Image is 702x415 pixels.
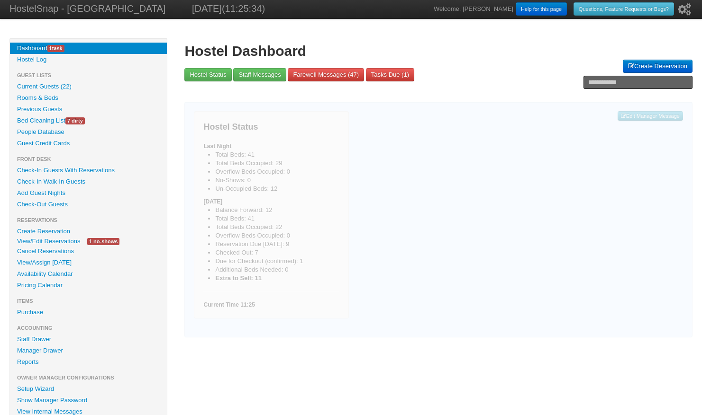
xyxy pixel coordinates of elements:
[65,117,85,124] span: 7 dirty
[10,246,167,257] a: Cancel Reservations
[350,71,356,78] span: 47
[288,68,364,81] a: Farewell Messages (47)
[10,54,167,65] a: Hostel Log
[10,356,167,368] a: Reports
[203,197,339,206] h5: [DATE]
[10,43,167,54] a: Dashboard1task
[10,345,167,356] a: Manager Drawer
[215,248,339,257] li: Checked Out: 7
[10,199,167,210] a: Check-Out Guests
[47,45,64,52] span: task
[403,71,407,78] span: 1
[10,383,167,395] a: Setup Wizard
[10,81,167,92] a: Current Guests (22)
[10,268,167,280] a: Availability Calendar
[233,68,286,81] a: Staff Messages
[10,334,167,345] a: Staff Drawer
[215,214,339,223] li: Total Beds: 41
[10,126,167,138] a: People Database
[215,274,262,282] b: Extra to Sell: 11
[184,43,693,60] h1: Hostel Dashboard
[623,60,693,73] a: Create Reservation
[215,265,339,274] li: Additional Beds Needed: 0
[215,231,339,240] li: Overflow Beds Occupied: 0
[10,214,167,226] li: Reservations
[10,322,167,334] li: Accounting
[203,121,339,133] h3: Hostel Status
[215,240,339,248] li: Reservation Due [DATE]: 9
[215,185,339,193] li: Un-Occupied Beds: 12
[215,168,339,176] li: Overflow Beds Occupied: 0
[10,236,87,246] a: View/Edit Reservations
[215,257,339,265] li: Due for Checkout (confirmed): 1
[10,395,167,406] a: Show Manager Password
[678,3,691,16] i: Setup Wizard
[10,70,167,81] li: Guest Lists
[10,115,167,126] a: Bed Cleaning List7 dirty
[516,2,567,16] a: Help for this page
[10,295,167,307] li: Items
[80,236,127,246] a: 1 no-shows
[222,3,265,14] span: (11:25:34)
[10,257,167,268] a: View/Assign [DATE]
[10,226,167,237] a: Create Reservation
[203,300,339,309] h5: Current Time 11:25
[10,372,167,383] li: Owner Manager Configurations
[87,238,119,245] span: 1 no-shows
[10,307,167,318] a: Purchase
[203,142,339,150] h5: Last Night
[215,159,339,168] li: Total Beds Occupied: 29
[10,92,167,104] a: Rooms & Beds
[10,153,167,165] li: Front Desk
[10,104,167,115] a: Previous Guests
[10,138,167,149] a: Guest Credit Cards
[215,206,339,214] li: Balance Forward: 12
[366,68,414,81] a: Tasks Due (1)
[574,2,674,16] a: Questions, Feature Requests or Bugs?
[49,45,52,51] span: 1
[215,176,339,185] li: No-Shows: 0
[10,176,167,187] a: Check-In Walk-In Guests
[215,150,339,159] li: Total Beds: 41
[618,111,683,121] a: Edit Manager Message
[10,280,167,291] a: Pricing Calendar
[10,165,167,176] a: Check-In Guests With Reservations
[10,187,167,199] a: Add Guest Nights
[184,68,231,81] a: Hostel Status
[215,223,339,231] li: Total Beds Occupied: 22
